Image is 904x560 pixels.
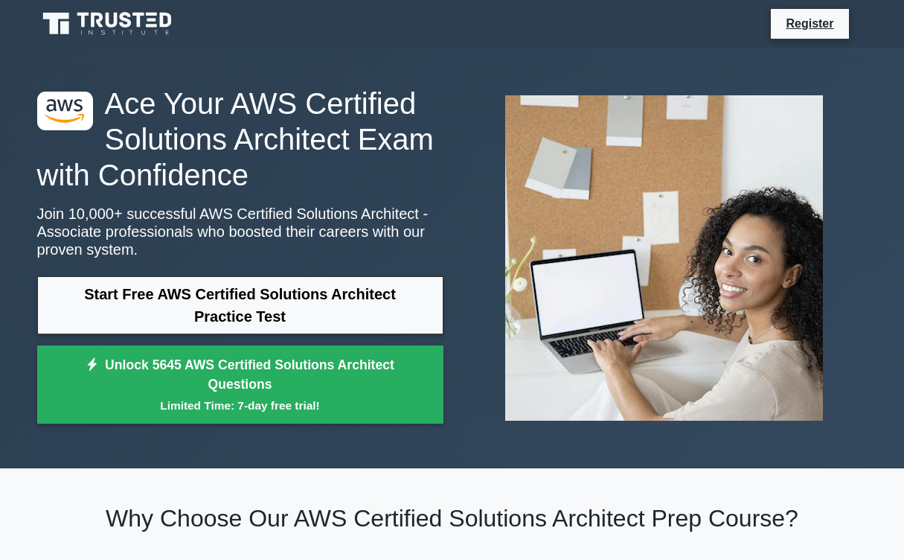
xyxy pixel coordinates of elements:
small: Limited Time: 7-day free trial! [56,397,425,414]
a: Start Free AWS Certified Solutions Architect Practice Test [37,276,443,334]
a: Unlock 5645 AWS Certified Solutions Architect QuestionsLimited Time: 7-day free trial! [37,346,443,424]
p: Join 10,000+ successful AWS Certified Solutions Architect - Associate professionals who boosted t... [37,205,443,258]
a: Register [777,14,842,33]
h1: Ace Your AWS Certified Solutions Architect Exam with Confidence [37,86,443,193]
h2: Why Choose Our AWS Certified Solutions Architect Prep Course? [37,504,868,532]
